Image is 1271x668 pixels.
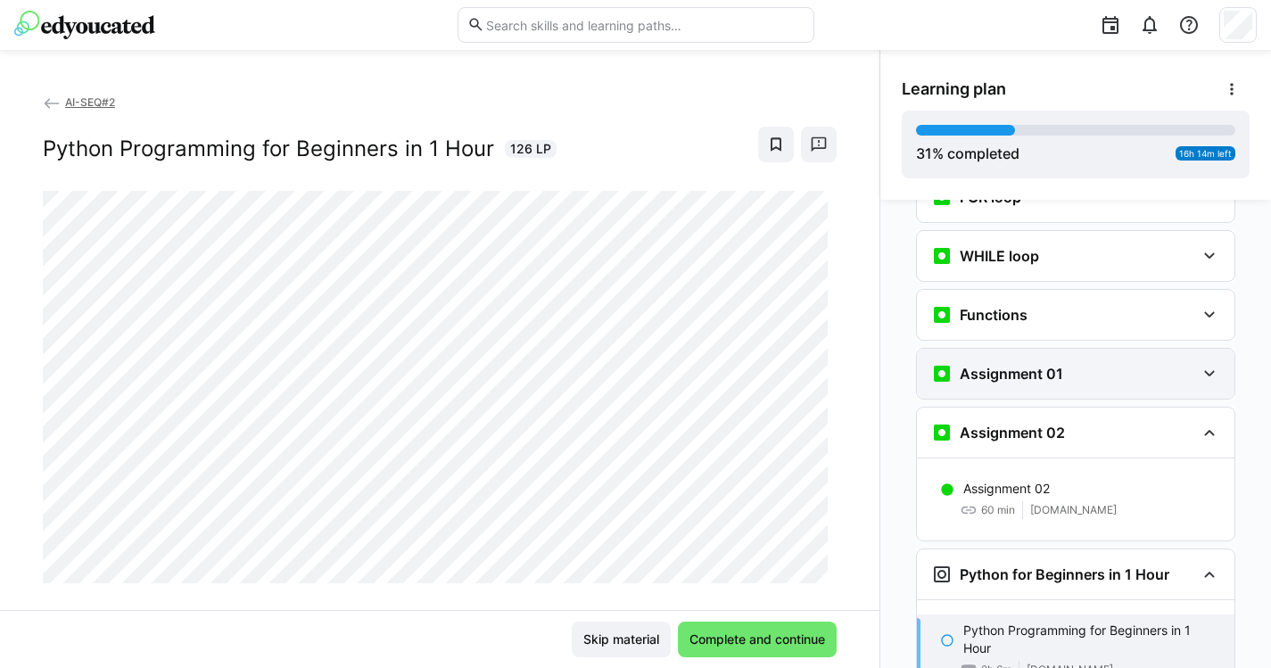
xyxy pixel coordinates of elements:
[981,503,1015,517] span: 60 min
[581,631,662,648] span: Skip material
[687,631,828,648] span: Complete and continue
[43,136,494,162] h2: Python Programming for Beginners in 1 Hour
[1179,148,1232,159] span: 16h 14m left
[484,17,804,33] input: Search skills and learning paths…
[43,95,115,109] a: AI-SEQ#2
[1030,503,1117,517] span: [DOMAIN_NAME]
[916,144,932,162] span: 31
[960,306,1028,324] h3: Functions
[960,565,1169,583] h3: Python for Beginners in 1 Hour
[960,365,1063,383] h3: Assignment 01
[510,140,551,158] span: 126 LP
[572,622,671,657] button: Skip material
[65,95,115,109] span: AI-SEQ#2
[916,143,1019,164] div: % completed
[960,247,1039,265] h3: WHILE loop
[902,79,1006,99] span: Learning plan
[963,480,1050,498] p: Assignment 02
[678,622,837,657] button: Complete and continue
[960,424,1065,441] h3: Assignment 02
[963,622,1220,657] p: Python Programming for Beginners in 1 Hour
